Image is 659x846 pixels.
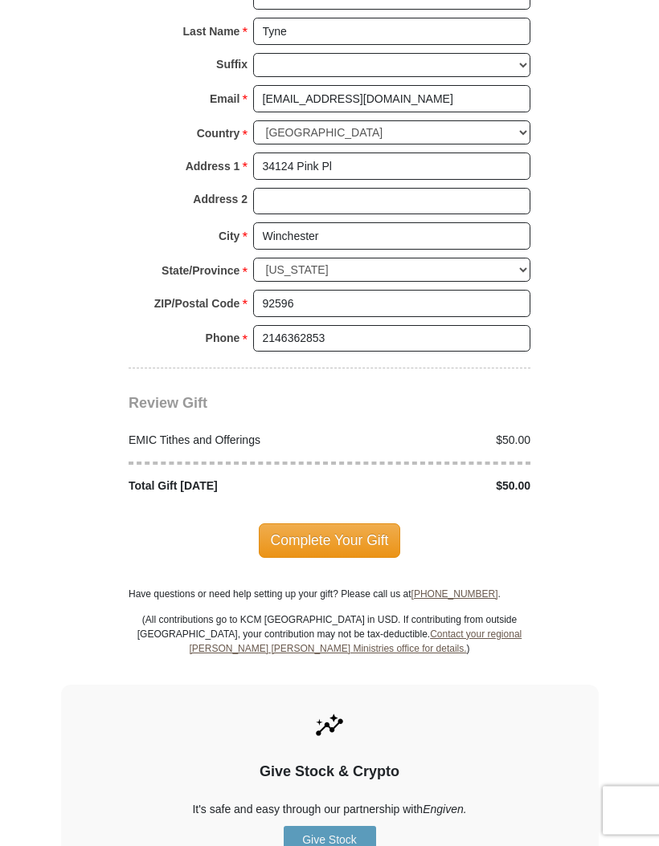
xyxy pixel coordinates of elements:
[189,629,522,655] a: Contact your regional [PERSON_NAME] [PERSON_NAME] Ministries office for details.
[121,478,330,495] div: Total Gift [DATE]
[121,433,330,449] div: EMIC Tithes and Offerings
[206,327,240,350] strong: Phone
[210,88,239,111] strong: Email
[423,803,466,816] i: Engiven.
[216,54,248,76] strong: Suffix
[197,123,240,145] strong: Country
[411,589,498,600] a: [PHONE_NUMBER]
[89,802,571,819] p: It's safe and easy through our partnership with
[259,524,401,558] span: Complete Your Gift
[129,396,207,412] span: Review Gift
[193,189,248,211] strong: Address 2
[154,293,240,315] strong: ZIP/Postal Code
[329,433,539,449] div: $50.00
[129,588,530,602] p: Have questions or need help setting up your gift? Please call us at .
[186,156,240,178] strong: Address 1
[313,710,346,743] img: give-by-stock.svg
[183,21,240,43] strong: Last Name
[329,478,539,495] div: $50.00
[162,260,239,283] strong: State/Province
[137,613,522,685] p: (All contributions go to KCM [GEOGRAPHIC_DATA] in USD. If contributing from outside [GEOGRAPHIC_D...
[219,226,239,248] strong: City
[89,764,571,782] h4: Give Stock & Crypto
